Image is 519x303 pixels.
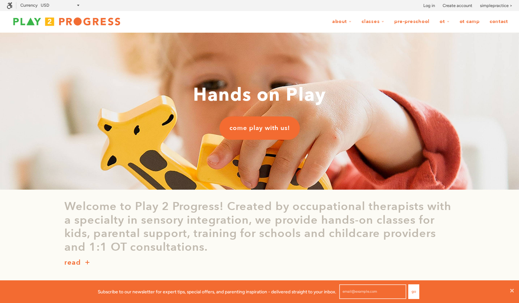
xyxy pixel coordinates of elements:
img: Play2Progress logo [7,15,127,28]
p: Subscribe to our newsletter for expert tips, special offers, and parenting inspiration - delivere... [98,288,336,295]
button: Go [408,284,419,299]
a: Create account [443,2,472,9]
a: About [328,15,356,28]
a: OT Camp [455,15,484,28]
a: OT [435,15,454,28]
a: Pre-Preschool [390,15,434,28]
a: Contact [485,15,512,28]
input: email@example.com [339,284,406,299]
a: simplepractice > [480,2,512,9]
p: read [64,257,81,268]
a: come play with us! [219,116,300,140]
p: Welcome to Play 2 Progress! Created by occupational therapists with a specialty in sensory integr... [64,200,455,254]
a: Log in [423,2,435,9]
span: come play with us! [229,124,290,132]
a: Classes [357,15,389,28]
label: Currency [20,3,38,8]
